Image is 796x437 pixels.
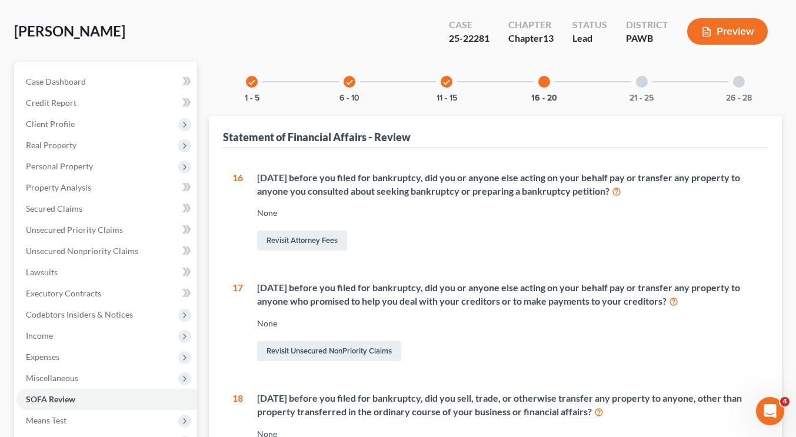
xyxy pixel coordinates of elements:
span: 13 [543,32,554,44]
div: District [626,18,668,32]
button: 6 - 10 [339,94,359,102]
a: Property Analysis [16,177,197,198]
span: Executory Contracts [26,288,101,298]
div: [DATE] before you filed for bankruptcy, did you or anyone else acting on your behalf pay or trans... [257,171,758,198]
span: SOFA Review [26,394,75,404]
a: Executory Contracts [16,283,197,304]
a: Revisit Attorney Fees [257,231,347,251]
div: Case [449,18,489,32]
button: 11 - 15 [437,94,457,102]
div: [DATE] before you filed for bankruptcy, did you or anyone else acting on your behalf pay or trans... [257,281,758,308]
span: Means Test [26,415,66,425]
div: None [257,207,758,219]
button: 21 - 25 [630,94,654,102]
i: check [248,78,256,86]
i: check [442,78,451,86]
div: Lead [572,32,607,45]
a: Unsecured Nonpriority Claims [16,241,197,262]
span: Property Analysis [26,182,91,192]
button: Preview [687,18,768,45]
span: Expenses [26,352,59,362]
div: PAWB [626,32,668,45]
span: Unsecured Nonpriority Claims [26,246,138,256]
span: Miscellaneous [26,373,78,383]
span: 4 [780,397,790,406]
span: Income [26,331,53,341]
a: Secured Claims [16,198,197,219]
button: 26 - 28 [726,94,752,102]
div: [DATE] before you filed for bankruptcy, did you sell, trade, or otherwise transfer any property t... [257,392,758,419]
span: Secured Claims [26,204,82,214]
span: Case Dashboard [26,76,86,86]
button: 1 - 5 [245,94,259,102]
div: Statement of Financial Affairs - Review [223,130,411,144]
span: Real Property [26,140,76,150]
a: Credit Report [16,92,197,114]
button: 16 - 20 [531,94,557,102]
span: Credit Report [26,98,76,108]
div: None [257,318,758,329]
span: [PERSON_NAME] [14,22,125,39]
span: Personal Property [26,161,93,171]
a: Lawsuits [16,262,197,283]
span: Codebtors Insiders & Notices [26,309,133,319]
div: Chapter [508,18,554,32]
div: Status [572,18,607,32]
a: Unsecured Priority Claims [16,219,197,241]
div: 25-22281 [449,32,489,45]
a: Case Dashboard [16,71,197,92]
iframe: Intercom live chat [756,397,784,425]
div: 16 [232,171,243,253]
span: Unsecured Priority Claims [26,225,123,235]
span: Lawsuits [26,267,58,277]
div: 17 [232,281,243,363]
span: Client Profile [26,119,75,129]
a: SOFA Review [16,389,197,410]
i: check [345,78,354,86]
a: Revisit Unsecured NonPriority Claims [257,341,401,361]
div: Chapter [508,32,554,45]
